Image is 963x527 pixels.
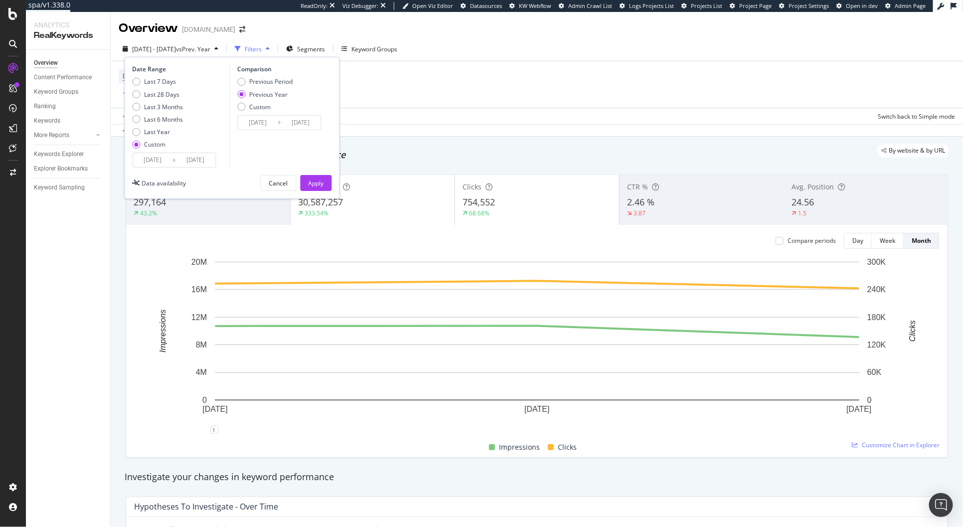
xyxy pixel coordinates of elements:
a: Project Settings [779,2,829,10]
text: 12M [191,313,207,322]
span: Device [123,72,142,80]
span: Customize Chart in Explorer [862,441,940,449]
div: 1 [210,426,218,434]
div: Apply [309,179,324,187]
div: Last 28 Days [133,90,183,99]
div: Date Range [133,65,227,73]
span: 24.56 [792,196,814,208]
span: Admin Crawl List [568,2,612,9]
div: Cancel [269,179,288,187]
text: 20M [191,258,207,266]
div: Previous Period [249,77,293,86]
a: Logs Projects List [620,2,674,10]
div: Hypotheses to Investigate - Over Time [134,502,278,512]
div: Keyword Sampling [34,182,85,193]
a: Customize Chart in Explorer [852,441,940,449]
a: Keywords [34,116,103,126]
span: [DATE] - [DATE] [132,45,176,53]
div: Data availability [142,179,186,187]
div: Last 3 Months [145,103,183,111]
div: Custom [133,140,183,149]
a: Keyword Sampling [34,182,103,193]
div: Last Year [133,128,183,136]
a: Projects List [681,2,722,10]
input: Start Date [133,153,173,167]
span: vs Prev. Year [176,45,210,53]
div: Open Intercom Messenger [929,493,953,517]
div: Week [880,236,895,245]
span: Projects List [691,2,722,9]
button: Cancel [261,175,297,191]
span: Logs Projects List [629,2,674,9]
text: Impressions [159,310,167,352]
div: Last 7 Days [145,77,176,86]
a: Content Performance [34,72,103,83]
div: Comparison [237,65,324,73]
div: Last Year [145,128,170,136]
span: 30,587,257 [298,196,343,208]
div: Investigate your changes in keyword performance [125,471,949,484]
a: Explorer Bookmarks [34,164,103,174]
a: Admin Crawl List [559,2,612,10]
span: Clicks [463,182,481,191]
text: [DATE] [846,405,871,414]
span: Datasources [470,2,502,9]
span: Open Viz Editor [412,2,453,9]
div: legacy label [877,144,949,158]
text: 0 [202,396,207,404]
div: Switch back to Simple mode [878,112,955,121]
div: Last 6 Months [133,115,183,124]
div: 333.54% [305,209,328,217]
span: 297,164 [134,196,166,208]
button: Day [844,233,872,249]
span: Impressions [499,441,540,453]
text: [DATE] [202,405,227,414]
div: Previous Year [249,90,288,99]
a: Keywords Explorer [34,149,103,160]
span: Admin Page [895,2,926,9]
a: Project Page [730,2,772,10]
a: KW Webflow [509,2,551,10]
div: Day [852,236,863,245]
div: Custom [249,103,271,111]
text: [DATE] [524,405,549,414]
input: Start Date [238,116,278,130]
div: Last 3 Months [133,103,183,111]
div: RealKeywords [34,30,102,41]
div: [DOMAIN_NAME] [182,24,235,34]
div: 68.68% [469,209,489,217]
div: 1.5 [798,209,806,217]
button: Apply [119,108,148,124]
div: Keywords Explorer [34,149,84,160]
button: [DATE] - [DATE]vsPrev. Year [119,41,222,57]
text: 120K [867,341,886,349]
div: Last 7 Days [133,77,183,86]
svg: A chart. [134,257,940,430]
text: 4M [196,368,207,377]
text: 0 [867,396,872,404]
div: ReadOnly: [301,2,327,10]
div: Overview [119,20,178,37]
button: Month [904,233,940,249]
span: Avg. Position [792,182,834,191]
div: Keywords [34,116,60,126]
div: Filters [245,45,262,53]
text: 16M [191,285,207,294]
button: Filters [231,41,274,57]
span: 754,552 [463,196,495,208]
div: 43.2% [140,209,157,217]
div: Viz Debugger: [342,2,378,10]
text: Clicks [909,321,917,342]
div: Overview [34,58,58,68]
text: 180K [867,313,886,322]
div: Keyword Groups [351,45,397,53]
div: Compare periods [788,236,836,245]
div: Ranking [34,101,56,112]
span: Clicks [558,441,577,453]
div: Month [912,236,931,245]
text: 240K [867,285,886,294]
button: Switch back to Simple mode [874,108,955,124]
input: End Date [281,116,321,130]
span: By website & by URL [889,148,945,154]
